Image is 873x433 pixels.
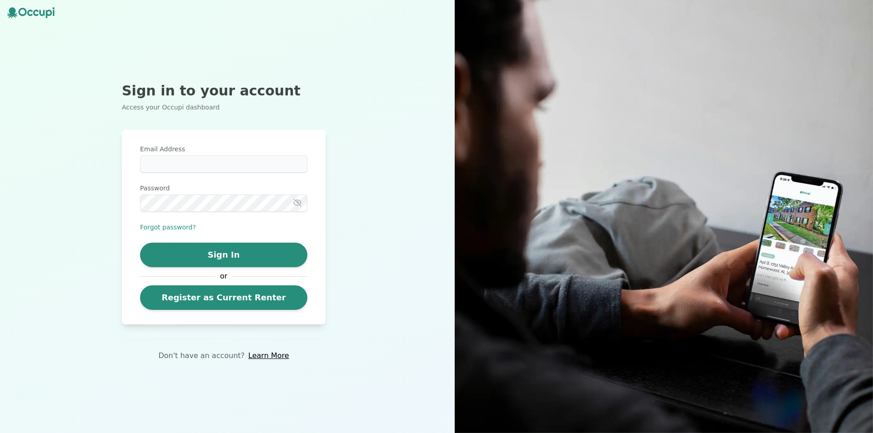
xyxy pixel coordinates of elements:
[140,223,196,232] button: Forgot password?
[140,285,307,310] a: Register as Current Renter
[158,350,245,361] p: Don't have an account?
[122,103,326,112] p: Access your Occupi dashboard
[140,243,307,267] button: Sign In
[248,350,289,361] a: Learn More
[216,271,232,282] span: or
[140,184,307,193] label: Password
[140,144,307,154] label: Email Address
[122,83,326,99] h2: Sign in to your account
